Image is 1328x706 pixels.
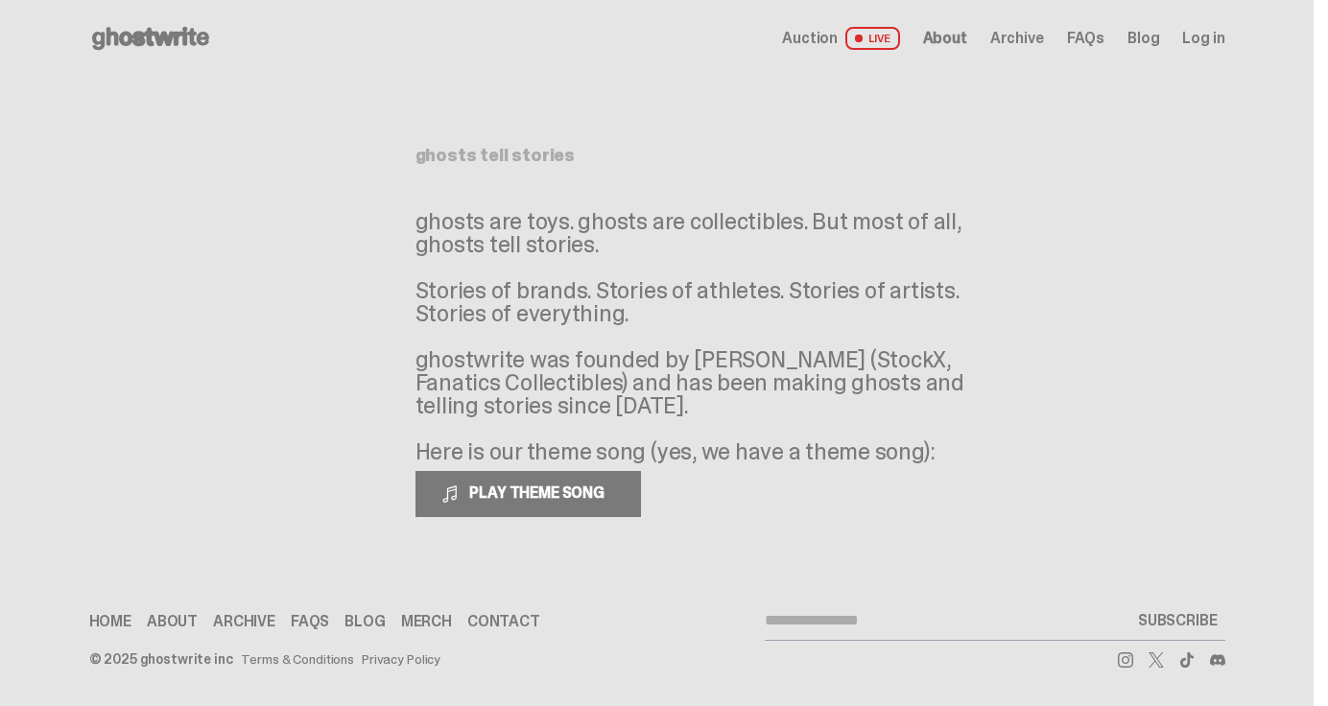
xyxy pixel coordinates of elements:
a: Archive [213,614,275,629]
p: ghosts are toys. ghosts are collectibles. But most of all, ghosts tell stories. Stories of brands... [415,210,991,463]
a: Auction LIVE [782,27,899,50]
div: © 2025 ghostwrite inc [89,652,233,666]
span: PLAY THEME SONG [462,482,616,503]
a: About [923,31,967,46]
a: Blog [1127,31,1159,46]
a: Contact [467,614,540,629]
h1: ghosts tell stories [415,147,899,164]
a: Merch [401,614,452,629]
a: About [147,614,198,629]
a: FAQs [1067,31,1104,46]
span: LIVE [845,27,900,50]
button: SUBSCRIBE [1130,601,1225,640]
button: PLAY THEME SONG [415,471,641,517]
a: Home [89,614,131,629]
a: FAQs [291,614,329,629]
a: Privacy Policy [362,652,440,666]
a: Terms & Conditions [241,652,354,666]
span: Auction [782,31,838,46]
a: Archive [990,31,1044,46]
a: Blog [344,614,385,629]
a: Log in [1182,31,1224,46]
